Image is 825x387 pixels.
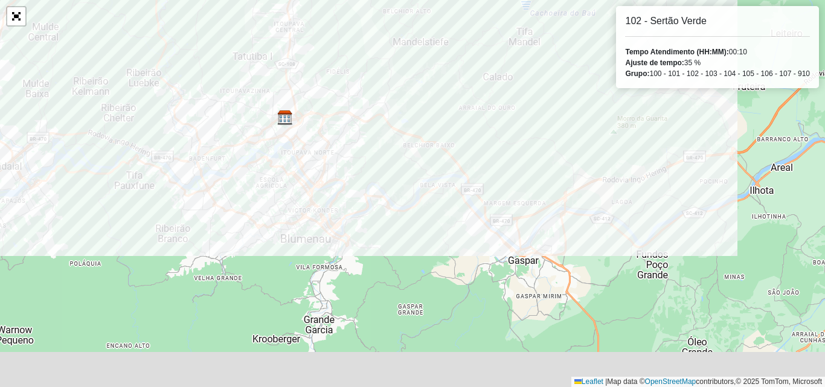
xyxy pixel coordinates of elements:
a: Leaflet [574,377,603,386]
a: OpenStreetMap [645,377,696,386]
div: Map data © contributors,© 2025 TomTom, Microsoft [571,377,825,387]
strong: Tempo Atendimento (HH:MM): [625,48,728,56]
strong: Grupo: [625,69,649,78]
div: 00:10 [625,46,810,57]
strong: Ajuste de tempo: [625,59,684,67]
div: 100 - 101 - 102 - 103 - 104 - 105 - 106 - 107 - 910 [625,68,810,79]
a: Abrir mapa em tela cheia [7,7,25,25]
h6: 102 - Sertão Verde [625,15,810,27]
div: 35 % [625,57,810,68]
span: | [605,377,607,386]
